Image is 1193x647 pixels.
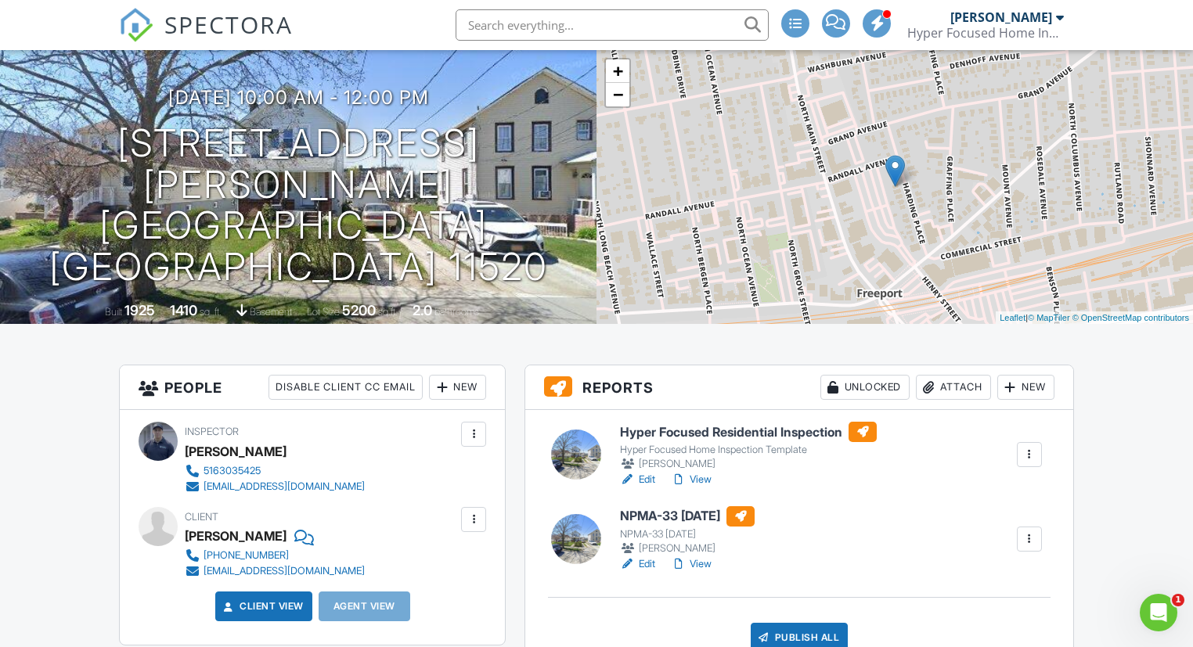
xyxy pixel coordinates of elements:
div: Unlocked [820,375,910,400]
div: NPMA-33 [DATE] [620,528,755,541]
a: View [671,556,712,572]
a: © OpenStreetMap contributors [1072,313,1189,322]
div: | [996,311,1193,325]
input: Search everything... [456,9,769,41]
a: [PHONE_NUMBER] [185,548,365,563]
span: Lot Size [307,306,340,318]
span: 1 [1172,594,1184,606]
div: [EMAIL_ADDRESS][DOMAIN_NAME] [204,565,365,577]
h3: [DATE] 10:00 am - 12:00 pm [168,87,429,108]
a: Hyper Focused Residential Inspection Hyper Focused Home Inspection Template [PERSON_NAME] [620,422,877,472]
div: New [429,375,486,400]
div: [PERSON_NAME] [185,440,287,463]
a: Zoom out [606,83,629,106]
a: [EMAIL_ADDRESS][DOMAIN_NAME] [185,563,365,579]
div: [PERSON_NAME] [185,524,287,548]
a: Leaflet [1000,313,1025,322]
div: New [997,375,1054,400]
img: The Best Home Inspection Software - Spectora [119,8,153,42]
a: Edit [620,472,655,487]
div: Hyper Focused Home Inspections [907,25,1064,41]
div: 1925 [124,302,155,318]
a: SPECTORA [119,21,293,54]
a: © MapTiler [1028,313,1070,322]
div: [PERSON_NAME] [620,541,755,556]
a: [EMAIL_ADDRESS][DOMAIN_NAME] [185,479,365,494]
div: 5200 [342,302,376,318]
span: Inspector [185,426,239,437]
iframe: Intercom live chat [1140,594,1177,631]
div: Attach [916,375,991,400]
span: sq.ft. [378,306,398,318]
span: basement [250,306,292,318]
span: sq. ft. [200,306,222,318]
h6: NPMA-33 [DATE] [620,506,755,527]
div: [PERSON_NAME] [950,9,1052,25]
span: Client [185,511,218,523]
div: 2.0 [413,302,432,318]
h3: Reports [525,365,1072,410]
div: 1410 [170,302,197,318]
div: 5163035425 [204,465,261,477]
div: Hyper Focused Home Inspection Template [620,444,877,456]
div: [PERSON_NAME] [620,456,877,472]
a: NPMA-33 [DATE] NPMA-33 [DATE] [PERSON_NAME] [620,506,755,556]
div: [PHONE_NUMBER] [204,549,289,562]
a: View [671,472,712,487]
span: SPECTORA [164,8,293,41]
h1: [STREET_ADDRESS][PERSON_NAME] [GEOGRAPHIC_DATA], [GEOGRAPHIC_DATA] 11520 [25,123,571,288]
a: 5163035425 [185,463,365,479]
h3: People [120,365,505,410]
h6: Hyper Focused Residential Inspection [620,422,877,442]
a: Client View [221,598,304,614]
div: Disable Client CC Email [269,375,423,400]
span: Built [105,306,122,318]
a: Edit [620,556,655,572]
div: [EMAIL_ADDRESS][DOMAIN_NAME] [204,480,365,493]
a: Zoom in [606,59,629,83]
span: bathrooms [434,306,479,318]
